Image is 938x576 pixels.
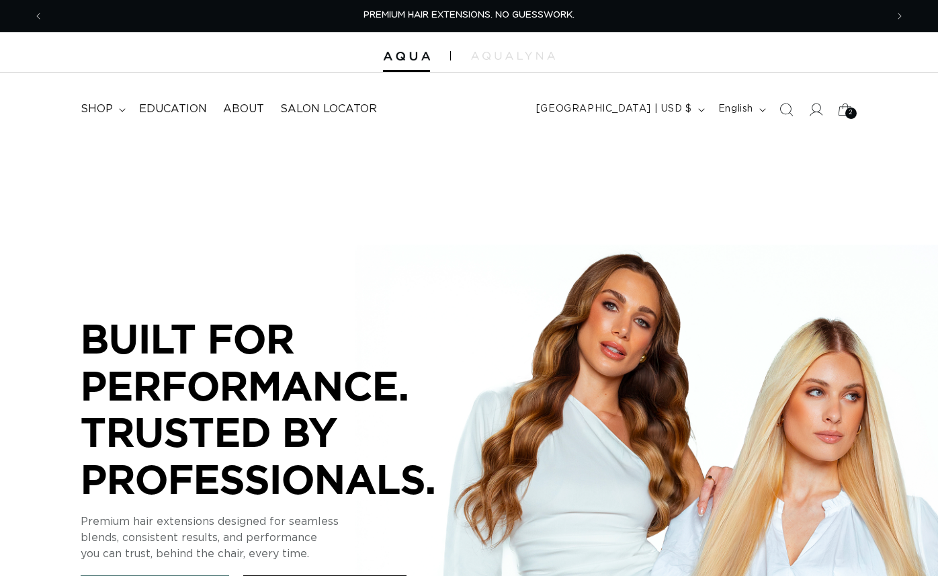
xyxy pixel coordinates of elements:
[364,11,574,19] span: PREMIUM HAIR EXTENSIONS. NO GUESSWORK.
[24,3,53,29] button: Previous announcement
[536,102,692,116] span: [GEOGRAPHIC_DATA] | USD $
[131,94,215,124] a: Education
[215,94,272,124] a: About
[81,513,484,562] p: Premium hair extensions designed for seamless blends, consistent results, and performance you can...
[885,3,914,29] button: Next announcement
[710,97,771,122] button: English
[471,52,555,60] img: aqualyna.com
[771,95,801,124] summary: Search
[139,102,207,116] span: Education
[73,94,131,124] summary: shop
[528,97,710,122] button: [GEOGRAPHIC_DATA] | USD $
[849,108,853,119] span: 2
[272,94,385,124] a: Salon Locator
[81,102,113,116] span: shop
[223,102,264,116] span: About
[718,102,753,116] span: English
[81,315,484,502] p: BUILT FOR PERFORMANCE. TRUSTED BY PROFESSIONALS.
[383,52,430,61] img: Aqua Hair Extensions
[280,102,377,116] span: Salon Locator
